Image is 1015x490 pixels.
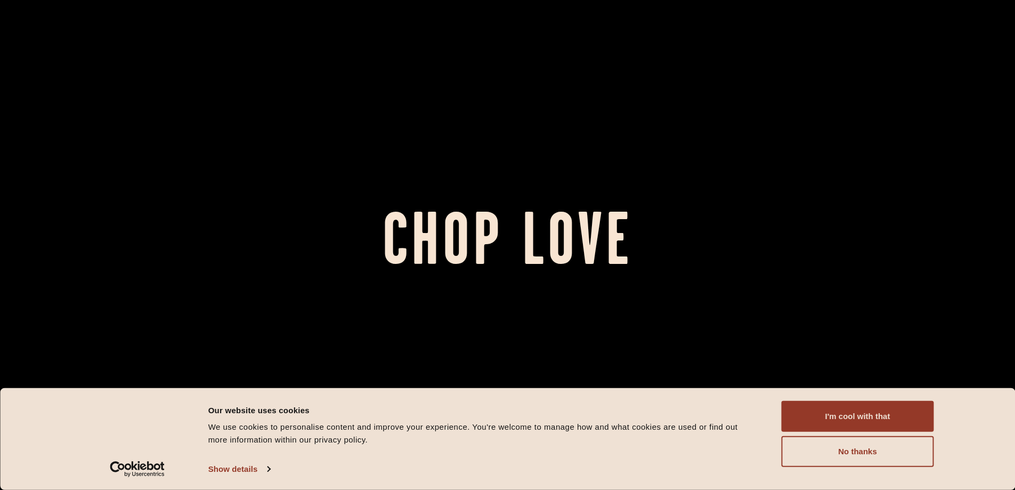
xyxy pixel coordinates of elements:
[208,421,758,446] div: We use cookies to personalise content and improve your experience. You're welcome to manage how a...
[782,436,934,467] button: No thanks
[91,461,184,477] a: Usercentrics Cookiebot - opens in a new window
[208,404,758,416] div: Our website uses cookies
[208,461,270,477] a: Show details
[782,401,934,432] button: I'm cool with that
